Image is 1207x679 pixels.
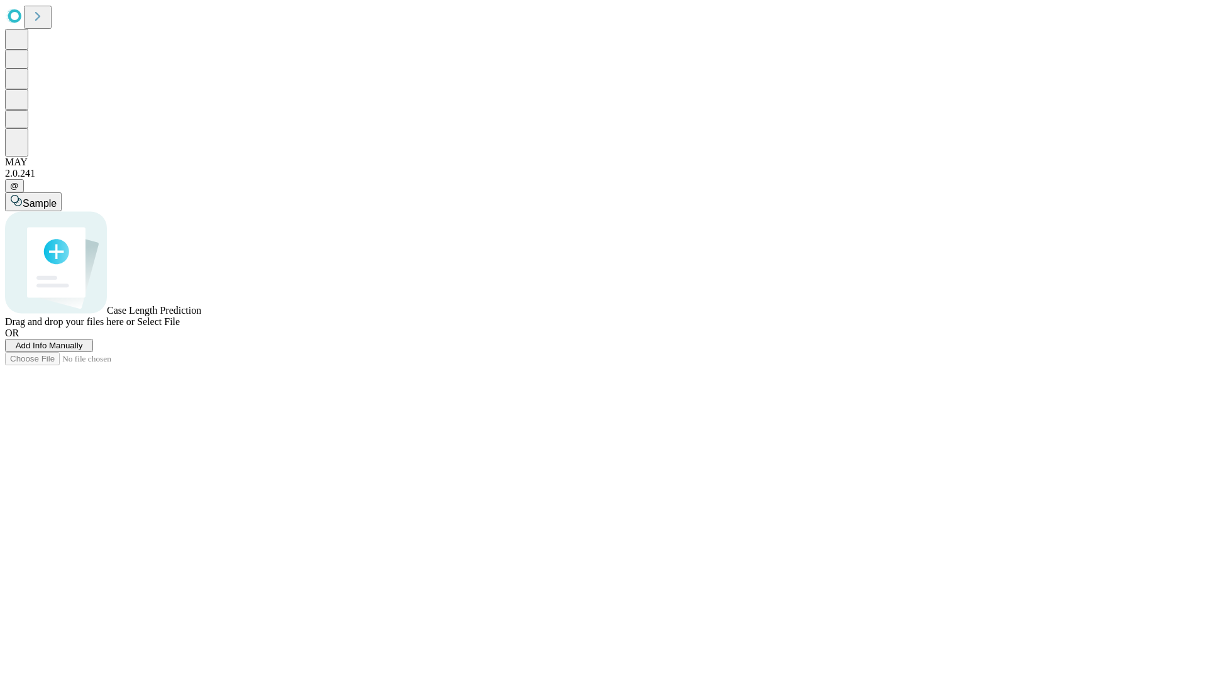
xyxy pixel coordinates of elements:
span: @ [10,181,19,190]
span: Select File [137,316,180,327]
span: Sample [23,198,57,209]
button: Add Info Manually [5,339,93,352]
span: Case Length Prediction [107,305,201,316]
span: Add Info Manually [16,341,83,350]
span: OR [5,328,19,338]
button: @ [5,179,24,192]
div: MAY [5,157,1202,168]
span: Drag and drop your files here or [5,316,135,327]
button: Sample [5,192,62,211]
div: 2.0.241 [5,168,1202,179]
